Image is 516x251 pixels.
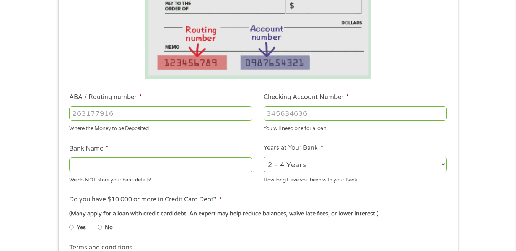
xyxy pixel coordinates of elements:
[69,196,222,204] label: Do you have $10,000 or more in Credit Card Debt?
[69,210,446,218] div: (Many apply for a loan with credit card debt. An expert may help reduce balances, waive late fees...
[264,144,323,152] label: Years at Your Bank
[264,106,447,121] input: 345634636
[69,93,142,101] label: ABA / Routing number
[77,223,86,232] label: Yes
[69,122,252,133] div: Where the Money to be Deposited
[105,223,113,232] label: No
[69,106,252,121] input: 263177916
[264,173,447,184] div: How long Have you been with your Bank
[69,145,109,153] label: Bank Name
[264,93,349,101] label: Checking Account Number
[264,122,447,133] div: You will need one for a loan.
[69,173,252,184] div: We do NOT store your bank details!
